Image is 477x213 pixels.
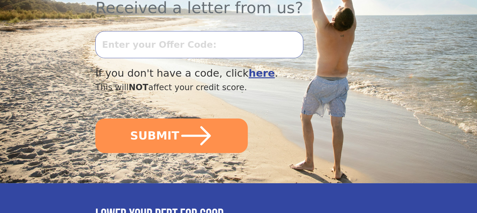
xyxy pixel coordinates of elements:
input: Enter your Offer Code: [95,31,303,58]
div: If you don't have a code, click . [95,66,339,81]
span: NOT [129,82,148,92]
button: SUBMIT [95,118,248,153]
div: This will affect your credit score. [95,81,339,94]
a: here [249,67,275,79]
